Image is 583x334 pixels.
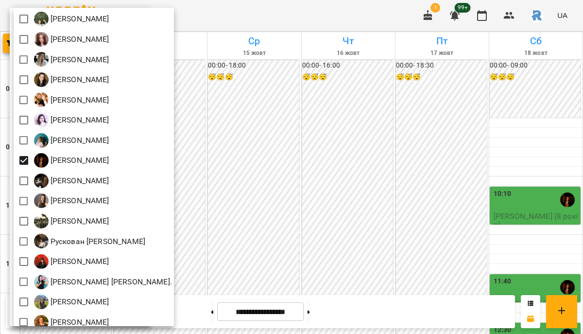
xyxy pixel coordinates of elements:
a: Р Рускован [PERSON_NAME] [34,234,145,248]
img: К [34,92,49,107]
p: [PERSON_NAME] [49,215,109,227]
a: К [PERSON_NAME] [34,12,109,26]
p: [PERSON_NAME] [49,135,109,146]
p: [PERSON_NAME] [PERSON_NAME]. [49,276,172,288]
img: Ч [34,275,49,289]
div: Шамайло Наталія Миколаївна [34,295,109,309]
img: К [34,113,49,127]
div: Кареліна Марія Валеріївна [34,52,109,67]
img: К [34,52,49,67]
p: Рускован [PERSON_NAME] [49,236,145,247]
a: О [PERSON_NAME] [34,153,109,168]
a: К [PERSON_NAME] [34,92,109,107]
img: К [34,12,49,26]
a: С [PERSON_NAME] [34,254,109,269]
p: [PERSON_NAME] [49,256,109,267]
img: Р [34,234,49,248]
div: Челомбітько Варвара Олександр. [34,275,172,289]
p: [PERSON_NAME] [49,94,109,106]
img: С [34,254,49,269]
p: [PERSON_NAME] [49,195,109,207]
p: [PERSON_NAME] [49,34,109,45]
a: Л [PERSON_NAME] [34,133,109,148]
div: Карягіна Ольга Олександрівна [34,72,109,87]
a: Ш [PERSON_NAME] [34,295,109,309]
div: Романенко Карим Рустамович [34,214,109,229]
p: [PERSON_NAME] [49,114,109,126]
p: [PERSON_NAME] [49,155,109,166]
div: Швець-Машкара Анастасія Сергіївна [34,315,109,330]
div: Книжник Ілля Віталійович [34,92,109,107]
a: К [PERSON_NAME] [34,72,109,87]
p: [PERSON_NAME] [49,175,109,187]
div: Лоза Олександра Ігорівна [34,133,109,148]
img: П [34,193,49,208]
img: К [34,72,49,87]
img: П [34,174,49,188]
div: Оліярчук Поліна Сергіївна [34,153,109,168]
div: Калашник Анастасія Володимирівна [34,32,109,47]
img: Л [34,133,49,148]
div: Ковальчук Юлія Олександрівна [34,113,109,127]
a: К [PERSON_NAME] [34,32,109,47]
a: Ч [PERSON_NAME] [PERSON_NAME]. [34,275,172,289]
div: Повар Ірина Володимирівна [34,193,109,208]
img: К [34,32,49,47]
img: Ш [34,315,49,330]
p: [PERSON_NAME] [49,316,109,328]
p: [PERSON_NAME] [49,74,109,86]
img: Ш [34,295,49,309]
a: К [PERSON_NAME] [34,113,109,127]
a: К [PERSON_NAME] [34,52,109,67]
div: Сосніцька Вероніка Павлівна [34,254,109,269]
img: О [34,153,49,168]
div: Калаур Марта Володимирівна [34,12,109,26]
a: Р [PERSON_NAME] [34,214,109,229]
p: [PERSON_NAME] [49,13,109,25]
div: Павлів Наталія Ігорівна [34,174,109,188]
a: П [PERSON_NAME] [34,174,109,188]
div: Рускован Біанка Миколаївна [34,234,145,248]
a: Ш [PERSON_NAME] [34,315,109,330]
a: П [PERSON_NAME] [34,193,109,208]
p: [PERSON_NAME] [49,54,109,66]
img: Р [34,214,49,229]
p: [PERSON_NAME] [49,296,109,308]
